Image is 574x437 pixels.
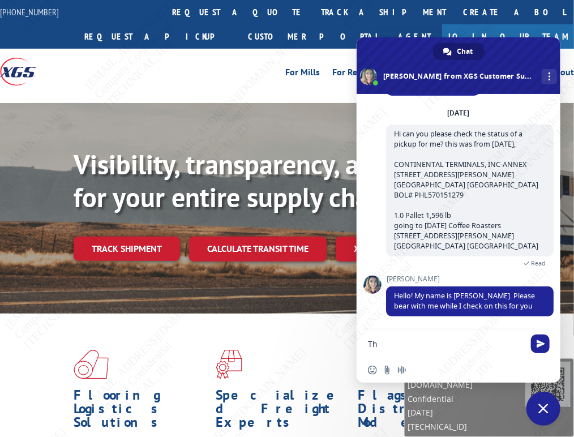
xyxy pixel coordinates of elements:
[216,388,349,435] h1: Specialized Freight Experts
[332,68,382,80] a: For Retailers
[408,392,525,406] span: Confidential
[358,388,492,435] h1: Flagship Distribution Model
[457,43,473,60] span: Chat
[433,43,485,60] div: Chat
[531,259,546,267] span: Read
[397,366,406,375] span: Audio message
[550,68,574,80] a: About
[542,69,557,84] div: More channels
[408,406,525,419] span: [DATE]
[285,68,320,80] a: For Mills
[239,24,387,49] a: Customer Portal
[408,420,525,434] span: [TECHNICAL_ID]
[336,237,432,261] a: XGS ASSISTANT
[387,24,442,49] a: Agent
[383,366,392,375] span: Send a file
[74,350,109,379] img: xgs-icon-total-supply-chain-intelligence-red
[448,110,470,117] div: [DATE]
[368,366,377,375] span: Insert an emoji
[74,388,207,435] h1: Flooring Logistics Solutions
[386,275,554,283] span: [PERSON_NAME]
[526,392,560,426] div: Close chat
[394,129,538,251] span: Hi can you please check the status of a pickup for me? this was from [DATE], CONTINENTAL TERMINAL...
[394,291,535,311] span: Hello! My name is [PERSON_NAME]. Please bear with me while I check on this for you
[76,24,239,49] a: Request a pickup
[74,147,478,215] b: Visibility, transparency, and control for your entire supply chain.
[442,24,574,49] a: Join Our Team
[189,237,327,261] a: Calculate transit time
[74,237,180,260] a: Track shipment
[216,350,242,379] img: xgs-icon-focused-on-flooring-red
[368,339,524,349] textarea: Compose your message...
[531,335,550,353] span: Send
